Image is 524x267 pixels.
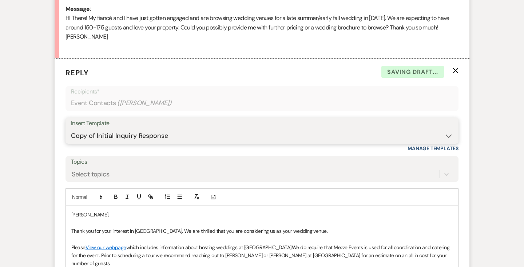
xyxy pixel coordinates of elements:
label: Topics [71,157,453,167]
a: Manage Templates [408,145,458,152]
span: We do require that Mezze Events is used for all coordination and catering for the event. Prior to... [71,244,451,267]
div: Insert Template [71,118,453,129]
p: [PERSON_NAME], [71,211,453,219]
p: Recipients* [71,87,453,96]
span: ( [PERSON_NAME] ) [117,98,172,108]
div: Event Contacts [71,96,453,110]
div: Select topics [72,170,110,179]
b: Message [65,5,90,13]
span: Saving draft... [381,66,444,78]
span: Reply [65,68,89,77]
p: Thank you for your interest in [GEOGRAPHIC_DATA]. We are thrilled that you are considering us as ... [71,227,453,235]
a: View our webpage [86,244,126,251]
